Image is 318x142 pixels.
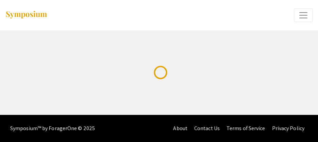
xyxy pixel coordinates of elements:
[173,125,187,132] a: About
[294,8,313,22] button: Expand or Collapse Menu
[272,125,304,132] a: Privacy Policy
[10,115,95,142] div: Symposium™ by ForagerOne © 2025
[227,125,265,132] a: Terms of Service
[5,11,48,20] img: Symposium by ForagerOne
[194,125,220,132] a: Contact Us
